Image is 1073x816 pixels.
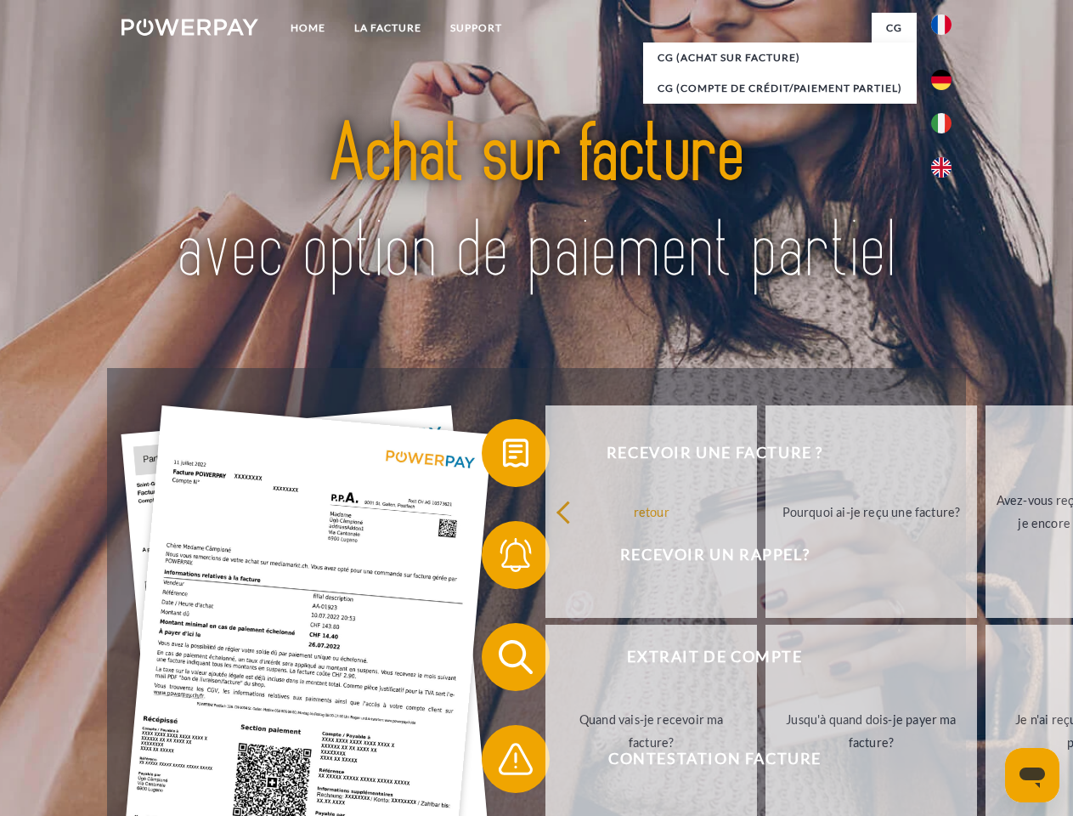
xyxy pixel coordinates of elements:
[931,113,952,133] img: it
[162,82,911,326] img: title-powerpay_fr.svg
[776,708,967,754] div: Jusqu'à quand dois-je payer ma facture?
[776,500,967,523] div: Pourquoi ai-je reçu une facture?
[494,636,537,678] img: qb_search.svg
[494,738,537,780] img: qb_warning.svg
[276,13,340,43] a: Home
[121,19,258,36] img: logo-powerpay-white.svg
[482,623,923,691] button: Extrait de compte
[1005,748,1059,802] iframe: Bouton de lancement de la fenêtre de messagerie
[931,157,952,178] img: en
[643,73,917,104] a: CG (Compte de crédit/paiement partiel)
[340,13,436,43] a: LA FACTURE
[436,13,517,43] a: Support
[872,13,917,43] a: CG
[494,432,537,474] img: qb_bill.svg
[556,708,747,754] div: Quand vais-je recevoir ma facture?
[482,419,923,487] button: Recevoir une facture ?
[931,14,952,35] img: fr
[482,725,923,793] button: Contestation Facture
[556,500,747,523] div: retour
[643,42,917,73] a: CG (achat sur facture)
[482,521,923,589] button: Recevoir un rappel?
[494,534,537,576] img: qb_bell.svg
[931,70,952,90] img: de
